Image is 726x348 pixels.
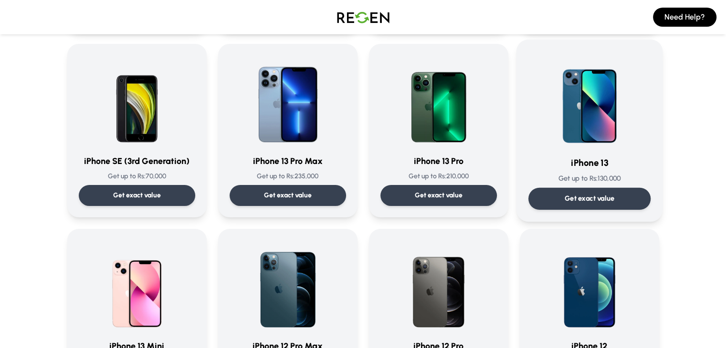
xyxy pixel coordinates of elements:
[653,8,716,27] button: Need Help?
[230,172,346,181] p: Get up to Rs: 235,000
[230,154,346,168] h3: iPhone 13 Pro Max
[264,191,312,200] p: Get exact value
[541,51,638,148] img: iPhone 13
[528,174,650,184] p: Get up to Rs: 130,000
[393,240,484,332] img: iPhone 12 Pro
[242,55,334,147] img: iPhone 13 Pro Max
[91,55,183,147] img: iPhone SE (3rd Generation)
[113,191,161,200] p: Get exact value
[79,172,195,181] p: Get up to Rs: 70,000
[393,55,484,147] img: iPhone 13 Pro
[544,240,635,332] img: iPhone 12
[242,240,334,332] img: iPhone 12 Pro Max
[91,240,183,332] img: iPhone 13 Mini
[415,191,463,200] p: Get exact value
[380,172,497,181] p: Get up to Rs: 210,000
[380,154,497,168] h3: iPhone 13 Pro
[528,156,650,170] h3: iPhone 13
[79,154,195,168] h3: iPhone SE (3rd Generation)
[564,194,614,204] p: Get exact value
[330,4,397,31] img: Logo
